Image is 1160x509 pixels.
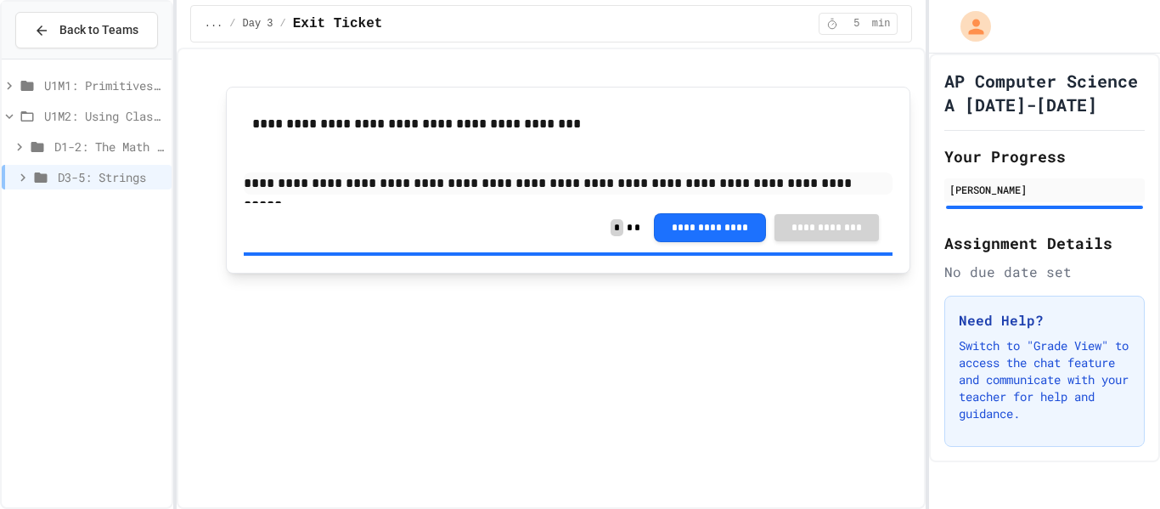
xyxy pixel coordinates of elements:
[293,14,383,34] span: Exit Ticket
[44,76,165,94] span: U1M1: Primitives, Variables, Basic I/O
[843,17,870,31] span: 5
[944,69,1145,116] h1: AP Computer Science A [DATE]-[DATE]
[872,17,891,31] span: min
[205,17,223,31] span: ...
[944,231,1145,255] h2: Assignment Details
[949,182,1140,197] div: [PERSON_NAME]
[959,337,1130,422] p: Switch to "Grade View" to access the chat feature and communicate with your teacher for help and ...
[54,138,165,156] span: D1-2: The Math Class
[15,12,158,48] button: Back to Teams
[243,17,273,31] span: Day 3
[944,262,1145,282] div: No due date set
[280,17,286,31] span: /
[229,17,235,31] span: /
[58,168,165,186] span: D3-5: Strings
[944,144,1145,168] h2: Your Progress
[44,107,165,125] span: U1M2: Using Classes and Objects
[959,310,1130,331] h3: Need Help?
[59,21,138,39] span: Back to Teams
[943,7,995,46] div: My Account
